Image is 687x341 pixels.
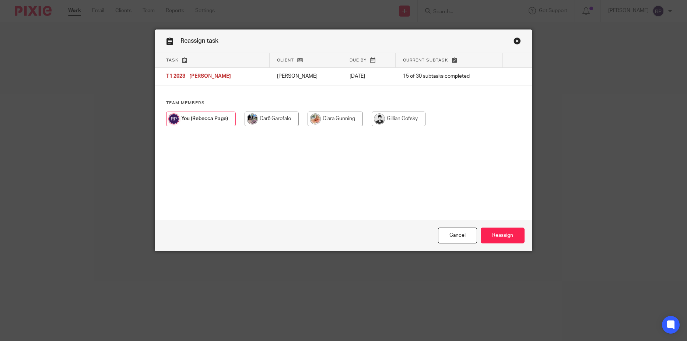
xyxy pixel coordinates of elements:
[481,228,525,243] input: Reassign
[350,73,388,80] p: [DATE]
[403,58,448,62] span: Current subtask
[350,58,367,62] span: Due by
[396,68,503,85] td: 15 of 30 subtasks completed
[277,58,294,62] span: Client
[166,58,179,62] span: Task
[277,73,335,80] p: [PERSON_NAME]
[166,74,231,79] span: T1 2023 - [PERSON_NAME]
[166,100,521,106] h4: Team members
[438,228,477,243] a: Close this dialog window
[180,38,218,44] span: Reassign task
[514,37,521,47] a: Close this dialog window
